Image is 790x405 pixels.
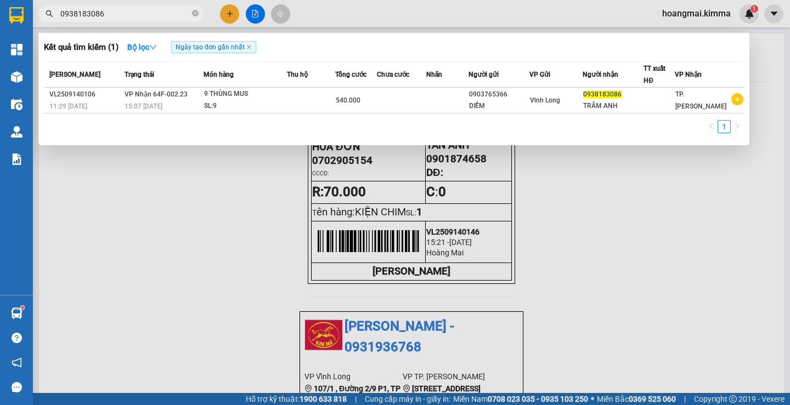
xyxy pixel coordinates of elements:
[171,41,256,53] span: Ngày tạo đơn gần nhất
[49,102,87,110] span: 11:29 [DATE]
[704,120,718,133] button: left
[21,306,24,309] sup: 1
[94,36,182,49] div: TẤN ANH
[583,71,618,78] span: Người nhận
[149,43,157,51] span: down
[12,333,22,343] span: question-circle
[708,123,714,129] span: left
[718,121,730,133] a: 1
[49,71,100,78] span: [PERSON_NAME]
[204,88,286,100] div: 9 THÙNG MUS
[718,120,731,133] li: 1
[335,71,366,78] span: Tổng cước
[469,89,529,100] div: 0903765366
[731,93,743,105] span: plus-circle
[125,71,154,78] span: Trạng thái
[704,120,718,133] li: Previous Page
[11,44,22,55] img: dashboard-icon
[49,89,121,100] div: VL2509140106
[94,9,182,36] div: TP. [PERSON_NAME]
[529,71,550,78] span: VP Gửi
[583,90,622,98] span: 0938183086
[11,71,22,83] img: warehouse-icon
[731,120,744,133] button: right
[204,100,286,112] div: SL: 9
[377,71,409,78] span: Chưa cước
[60,8,190,20] input: Tìm tên, số ĐT hoặc mã đơn
[11,99,22,110] img: warehouse-icon
[287,71,308,78] span: Thu hộ
[9,9,86,22] div: Vĩnh Long
[583,100,643,112] div: TRÂM ANH
[12,357,22,368] span: notification
[11,126,22,138] img: warehouse-icon
[9,22,86,62] div: BÁN LẺ KHÔNG GIAO HÓA ĐƠN
[11,307,22,319] img: warehouse-icon
[426,71,442,78] span: Nhãn
[119,38,166,56] button: Bộ lọcdown
[94,49,182,64] div: 0901874658
[11,153,22,165] img: solution-icon
[9,7,24,24] img: logo-vxr
[530,96,560,104] span: Vĩnh Long
[336,96,360,104] span: 540.000
[204,71,234,78] span: Món hàng
[127,43,157,52] strong: Bộ lọc
[192,10,199,16] span: close-circle
[9,62,86,77] div: 0702905154
[192,9,199,19] span: close-circle
[125,102,162,110] span: 15:07 [DATE]
[469,71,499,78] span: Người gửi
[12,382,22,392] span: message
[94,10,120,22] span: Nhận:
[46,10,53,18] span: search
[731,120,744,133] li: Next Page
[675,90,726,110] span: TP. [PERSON_NAME]
[246,44,252,50] span: close
[675,71,702,78] span: VP Nhận
[125,90,188,98] span: VP Nhận 64F-002.23
[9,10,26,22] span: Gửi:
[734,123,741,129] span: right
[644,65,665,84] span: TT xuất HĐ
[469,100,529,112] div: DIỄM
[44,42,119,53] h3: Kết quả tìm kiếm ( 1 )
